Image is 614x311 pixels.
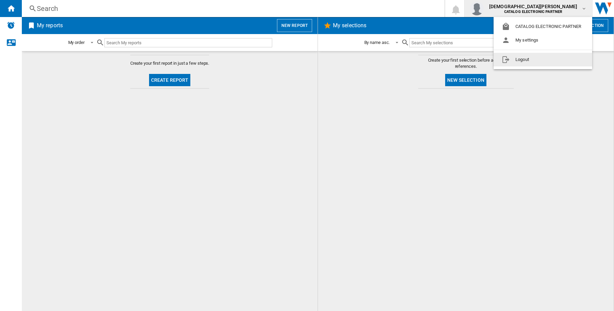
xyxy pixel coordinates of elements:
button: CATALOG ELECTRONIC PARTNER [494,20,592,33]
button: Logout [494,53,592,66]
button: My settings [494,33,592,47]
